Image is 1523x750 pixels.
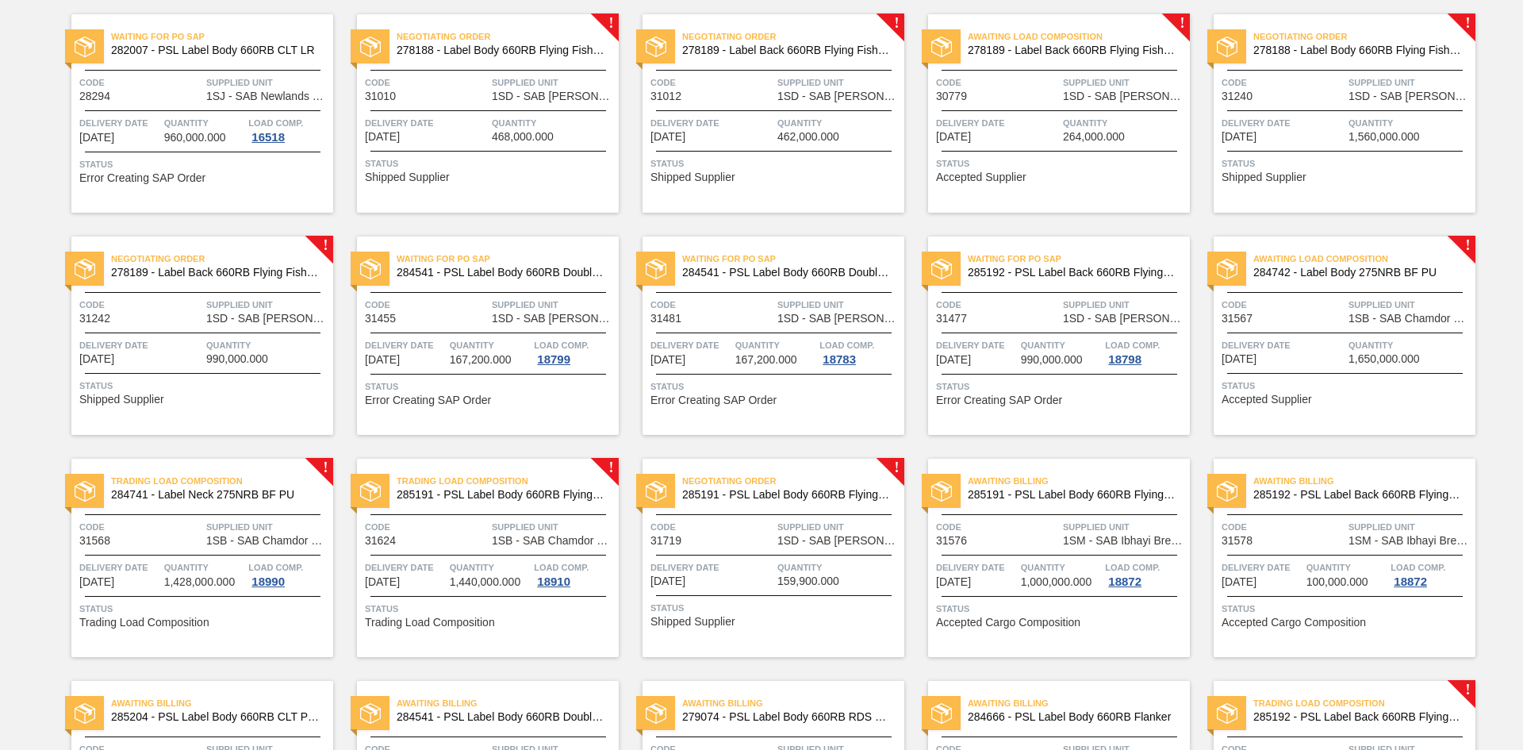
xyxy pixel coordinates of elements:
span: Delivery Date [650,560,773,575]
span: Supplied Unit [492,297,615,313]
span: 09/12/2025 [650,575,685,587]
span: Code [936,75,1059,90]
span: 284541 - PSL Label Body 660RB Double Malt 23 [397,711,606,723]
div: 18990 [248,575,288,588]
span: 285191 - PSL Label Body 660RB FlyingFish Lemon PU [682,489,892,501]
span: Status [365,156,615,171]
span: 09/11/2025 [1222,353,1256,365]
span: Code [1222,75,1345,90]
img: status [360,37,381,57]
span: Quantity [777,115,900,131]
span: Delivery Date [650,115,773,131]
span: 1SD - SAB Rosslyn Brewery [206,313,329,325]
span: Load Comp. [248,560,303,575]
span: Status [936,379,1186,394]
span: 09/12/2025 [936,576,971,588]
span: 1SD - SAB Rosslyn Brewery [777,90,900,102]
span: Trading Load Composition [79,617,209,629]
span: Waiting for PO SAP [968,251,1190,267]
span: Accepted Supplier [1222,394,1312,406]
span: Code [650,297,773,313]
span: 284666 - PSL Label Body 660RB Flanker [968,711,1177,723]
img: status [931,37,952,57]
span: 1SD - SAB Rosslyn Brewery [492,90,615,102]
a: Load Comp.18872 [1105,560,1186,588]
span: Delivery Date [650,337,731,353]
span: 990,000.000 [206,353,268,365]
span: Waiting for PO SAP [397,251,619,267]
span: Quantity [206,337,329,353]
img: status [1217,481,1237,502]
span: Trading Load Composition [111,473,333,489]
a: !statusNegotiating Order278189 - Label Back 660RB Flying Fish Lemon 2020Code31242Supplied Unit1SD... [48,237,333,435]
span: Quantity [1306,560,1387,575]
a: !statusNegotiating Order278189 - Label Back 660RB Flying Fish Lemon 2020Code31012Supplied Unit1SD... [619,14,904,213]
span: Supplied Unit [1063,297,1186,313]
span: Supplied Unit [777,297,900,313]
span: Status [79,378,329,394]
span: 1SD - SAB Rosslyn Brewery [1063,313,1186,325]
a: !statusAwaiting Load Composition284742 - Label Body 275NRB BF PUCode31567Supplied Unit1SB - SAB C... [1190,237,1475,435]
span: 285204 - PSL Label Body 660RB CLT PU 25 [111,711,320,723]
img: status [75,259,95,279]
span: 09/06/2025 [650,354,685,366]
span: Code [1222,297,1345,313]
span: 1SB - SAB Chamdor Brewery [206,535,329,547]
span: Supplied Unit [206,75,329,90]
span: 31567 [1222,313,1253,325]
span: Delivery Date [936,337,1017,353]
a: Load Comp.18872 [1391,560,1471,588]
span: Quantity [164,560,245,575]
span: 264,000.000 [1063,131,1125,143]
span: Shipped Supplier [365,171,450,183]
span: 1SB - SAB Chamdor Brewery [1348,313,1471,325]
img: status [1217,259,1237,279]
span: Code [79,519,202,535]
img: status [360,481,381,502]
span: Supplied Unit [1063,75,1186,90]
span: Status [650,379,900,394]
span: 100,000.000 [1306,576,1368,588]
span: Status [1222,378,1471,394]
span: Load Comp. [534,337,589,353]
a: Load Comp.18990 [248,560,329,588]
a: !statusNegotiating Order278188 - Label Body 660RB Flying Fish Lemon 2020Code31240Supplied Unit1SD... [1190,14,1475,213]
span: Accepted Supplier [936,171,1026,183]
span: Trading Load Composition [1253,695,1475,711]
span: 1SD - SAB Rosslyn Brewery [1348,90,1471,102]
span: 09/12/2025 [365,576,400,588]
span: Quantity [1063,115,1186,131]
span: 1SB - SAB Chamdor Brewery [492,535,615,547]
a: Load Comp.18910 [534,560,615,588]
span: Shipped Supplier [79,394,164,406]
span: 08/29/2025 [79,353,114,365]
img: status [360,703,381,724]
span: 167,200.000 [450,354,512,366]
span: Awaiting Billing [968,695,1190,711]
span: Negotiating Order [682,473,904,489]
span: Status [79,156,329,172]
span: 990,000.000 [1021,354,1083,366]
span: Negotiating Order [682,29,904,44]
a: !statusTrading Load Composition285191 - PSL Label Body 660RB FlyingFish Lemon PUCode31624Supplied... [333,459,619,657]
span: 1,650,000.000 [1348,353,1420,365]
span: 31481 [650,313,681,325]
span: Shipped Supplier [650,171,735,183]
div: 18872 [1391,575,1430,588]
span: Supplied Unit [777,75,900,90]
img: status [931,259,952,279]
span: Delivery Date [1222,115,1345,131]
span: 09/05/2025 [365,354,400,366]
a: statusWaiting for PO SAP284541 - PSL Label Body 660RB Double Malt 23Code31455Supplied Unit1SD - S... [333,237,619,435]
span: Awaiting Load Composition [1253,251,1475,267]
span: 1SM - SAB Ibhayi Brewery [1348,535,1471,547]
span: Quantity [1348,115,1471,131]
span: Supplied Unit [1348,519,1471,535]
span: Supplied Unit [206,519,329,535]
span: Status [650,600,900,616]
span: 167,200.000 [735,354,797,366]
span: 08/27/2025 [936,131,971,143]
span: 159,900.000 [777,575,839,587]
span: 278188 - Label Body 660RB Flying Fish Lemon 2020 [1253,44,1463,56]
span: Code [365,519,488,535]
